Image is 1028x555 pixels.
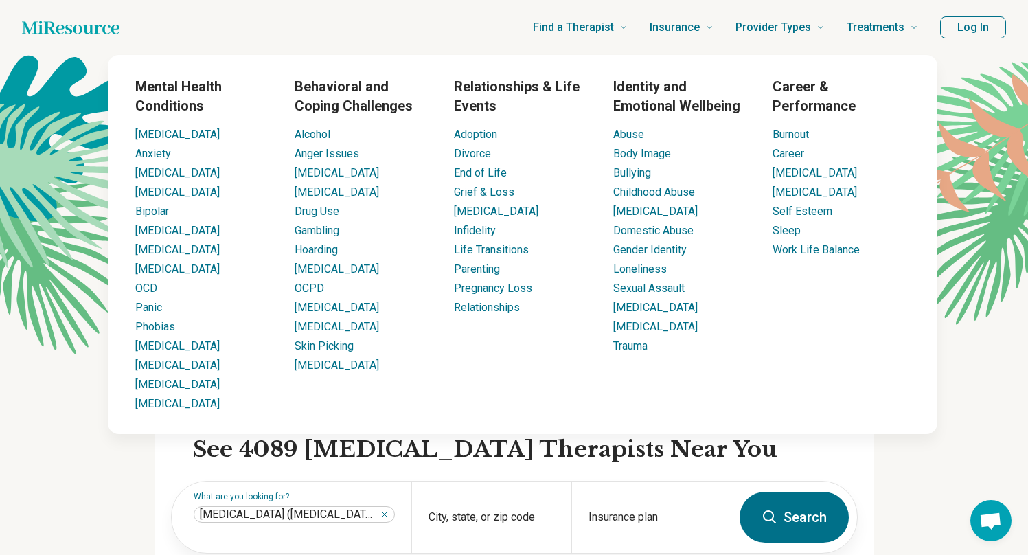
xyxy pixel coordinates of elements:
a: Work Life Balance [773,243,860,256]
a: Home page [22,14,119,41]
a: Grief & Loss [454,185,514,199]
a: Burnout [773,128,809,141]
a: Divorce [454,147,491,160]
a: [MEDICAL_DATA] [135,339,220,352]
h3: Identity and Emotional Wellbeing [613,77,751,115]
a: Adoption [454,128,497,141]
a: Life Transitions [454,243,529,256]
a: OCD [135,282,157,295]
a: [MEDICAL_DATA] [135,243,220,256]
a: Sexual Assault [613,282,685,295]
a: [MEDICAL_DATA] [135,128,220,141]
a: [MEDICAL_DATA] [135,397,220,410]
a: Gender Identity [613,243,687,256]
a: [MEDICAL_DATA] [135,378,220,391]
a: Domestic Abuse [613,224,694,237]
h3: Behavioral and Coping Challenges [295,77,432,115]
a: Abuse [613,128,644,141]
a: Panic [135,301,162,314]
a: [MEDICAL_DATA] [135,185,220,199]
span: Treatments [847,18,904,37]
a: OCPD [295,282,324,295]
a: [MEDICAL_DATA] [295,185,379,199]
label: What are you looking for? [194,492,395,501]
a: [MEDICAL_DATA] [295,301,379,314]
a: Gambling [295,224,339,237]
button: Search [740,492,849,543]
a: [MEDICAL_DATA] [454,205,538,218]
a: [MEDICAL_DATA] [295,320,379,333]
a: [MEDICAL_DATA] [135,224,220,237]
h3: Career & Performance [773,77,910,115]
a: [MEDICAL_DATA] [135,262,220,275]
a: Loneliness [613,262,667,275]
a: Anxiety [135,147,171,160]
button: Attention Deficit Hyperactivity Disorder (ADHD) [380,510,389,519]
a: Alcohol [295,128,330,141]
a: Infidelity [454,224,496,237]
a: End of Life [454,166,507,179]
a: Parenting [454,262,500,275]
a: Phobias [135,320,175,333]
span: Provider Types [735,18,811,37]
a: [MEDICAL_DATA] [295,359,379,372]
a: Childhood Abuse [613,185,695,199]
a: Sleep [773,224,801,237]
span: Find a Therapist [533,18,614,37]
a: Bullying [613,166,651,179]
span: Insurance [650,18,700,37]
div: Attention Deficit Hyperactivity Disorder (ADHD) [194,506,395,523]
a: Hoarding [295,243,338,256]
a: [MEDICAL_DATA] [773,166,857,179]
a: [MEDICAL_DATA] [613,301,698,314]
a: Skin Picking [295,339,354,352]
a: [MEDICAL_DATA] [295,166,379,179]
a: Pregnancy Loss [454,282,532,295]
div: Find a Therapist [25,55,1020,434]
a: [MEDICAL_DATA] [613,205,698,218]
a: Bipolar [135,205,169,218]
button: Log In [940,16,1006,38]
a: [MEDICAL_DATA] [295,262,379,275]
h3: Mental Health Conditions [135,77,273,115]
a: Drug Use [295,205,339,218]
a: Trauma [613,339,648,352]
a: Relationships [454,301,520,314]
a: Self Esteem [773,205,832,218]
h3: Relationships & Life Events [454,77,591,115]
span: [MEDICAL_DATA] ([MEDICAL_DATA]) [200,508,378,521]
a: [MEDICAL_DATA] [135,166,220,179]
a: [MEDICAL_DATA] [773,185,857,199]
a: Body Image [613,147,671,160]
a: [MEDICAL_DATA] [135,359,220,372]
h2: See 4089 [MEDICAL_DATA] Therapists Near You [193,435,858,464]
div: Open chat [970,500,1012,541]
a: Anger Issues [295,147,359,160]
a: [MEDICAL_DATA] [613,320,698,333]
a: Career [773,147,804,160]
